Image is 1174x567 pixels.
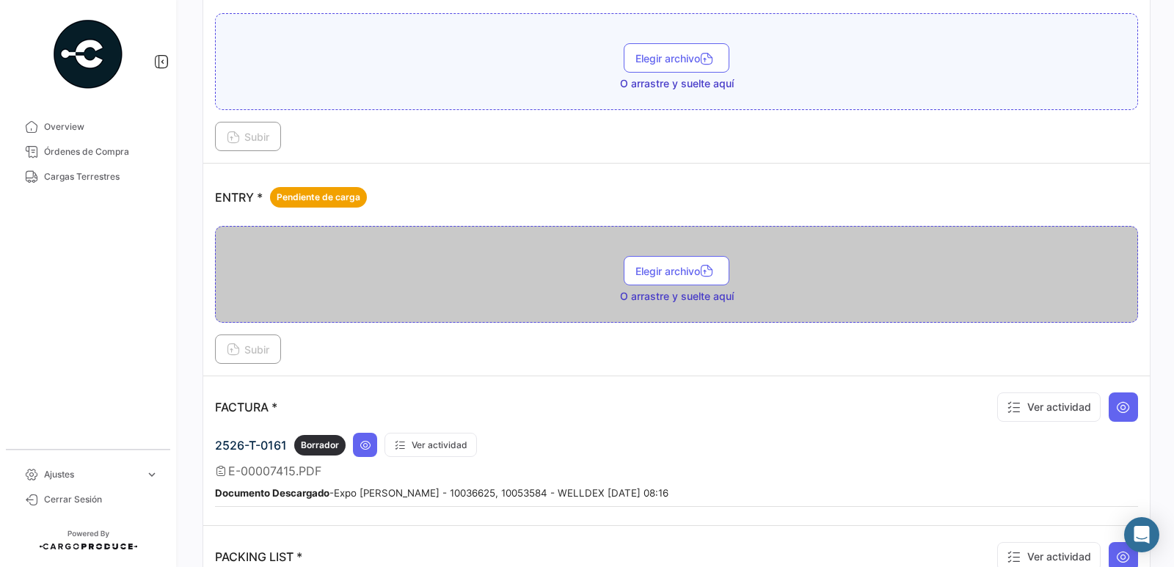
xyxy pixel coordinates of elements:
a: Órdenes de Compra [12,139,164,164]
span: Overview [44,120,158,133]
button: Subir [215,122,281,151]
span: O arrastre y suelte aquí [620,76,734,91]
span: O arrastre y suelte aquí [620,289,734,304]
span: Subir [227,343,269,356]
button: Elegir archivo [624,43,729,73]
span: Elegir archivo [635,265,718,277]
button: Elegir archivo [624,256,729,285]
span: Órdenes de Compra [44,145,158,158]
span: Pendiente de carga [277,191,360,204]
span: Borrador [301,439,339,452]
a: Cargas Terrestres [12,164,164,189]
b: Documento Descargado [215,487,329,499]
img: powered-by.png [51,18,125,91]
span: Ajustes [44,468,139,481]
p: FACTURA * [215,400,277,414]
button: Ver actividad [997,392,1101,422]
div: Abrir Intercom Messenger [1124,517,1159,552]
span: Cargas Terrestres [44,170,158,183]
span: E-00007415.PDF [228,464,321,478]
span: Elegir archivo [635,52,718,65]
p: PACKING LIST * [215,549,302,564]
span: 2526-T-0161 [215,438,287,453]
span: expand_more [145,468,158,481]
button: Subir [215,334,281,364]
p: ENTRY * [215,187,367,208]
small: - Expo [PERSON_NAME] - 10036625, 10053584 - WELLDEX [DATE] 08:16 [215,487,668,499]
span: Subir [227,131,269,143]
a: Overview [12,114,164,139]
button: Ver actividad [384,433,477,457]
span: Cerrar Sesión [44,493,158,506]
